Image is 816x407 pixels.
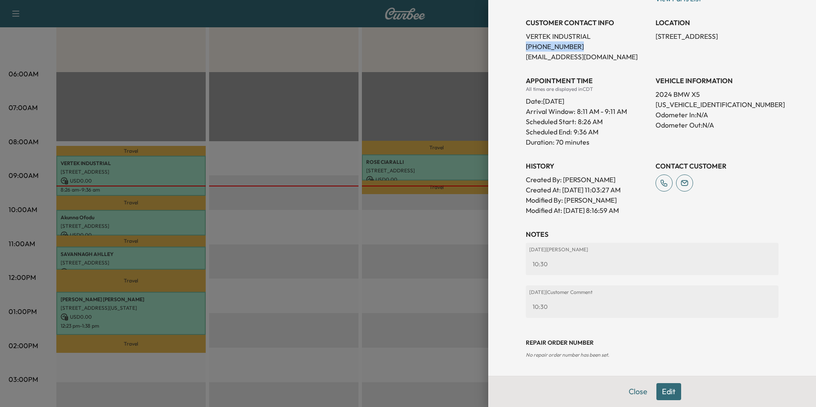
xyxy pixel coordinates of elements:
h3: History [526,161,649,171]
p: [DATE] | [PERSON_NAME] [529,246,775,253]
button: Edit [656,383,681,400]
h3: VEHICLE INFORMATION [656,76,778,86]
span: No repair order number has been set. [526,352,609,358]
p: 9:36 AM [574,127,598,137]
p: [DATE] | Customer Comment [529,289,775,296]
p: Created At : [DATE] 11:03:27 AM [526,185,649,195]
p: Modified By : [PERSON_NAME] [526,195,649,205]
p: [STREET_ADDRESS] [656,31,778,41]
p: [PHONE_NUMBER] [526,41,649,52]
p: Scheduled End: [526,127,572,137]
div: Date: [DATE] [526,93,649,106]
p: [EMAIL_ADDRESS][DOMAIN_NAME] [526,52,649,62]
span: 8:11 AM - 9:11 AM [577,106,627,116]
p: 8:26 AM [578,116,603,127]
p: VERTEK INDUSTRIAL [526,31,649,41]
h3: CUSTOMER CONTACT INFO [526,17,649,28]
h3: CONTACT CUSTOMER [656,161,778,171]
h3: Repair Order number [526,338,778,347]
p: 2024 BMW X5 [656,89,778,99]
p: Scheduled Start: [526,116,576,127]
p: Duration: 70 minutes [526,137,649,147]
div: 10:30 [529,299,775,314]
h3: APPOINTMENT TIME [526,76,649,86]
div: All times are displayed in CDT [526,86,649,93]
p: Odometer Out: N/A [656,120,778,130]
div: 10:30 [529,256,775,272]
h3: LOCATION [656,17,778,28]
p: Arrival Window: [526,106,649,116]
button: Close [623,383,653,400]
p: [US_VEHICLE_IDENTIFICATION_NUMBER] [656,99,778,110]
p: Modified At : [DATE] 8:16:59 AM [526,205,649,215]
h3: NOTES [526,229,778,239]
p: Created By : [PERSON_NAME] [526,174,649,185]
p: Odometer In: N/A [656,110,778,120]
